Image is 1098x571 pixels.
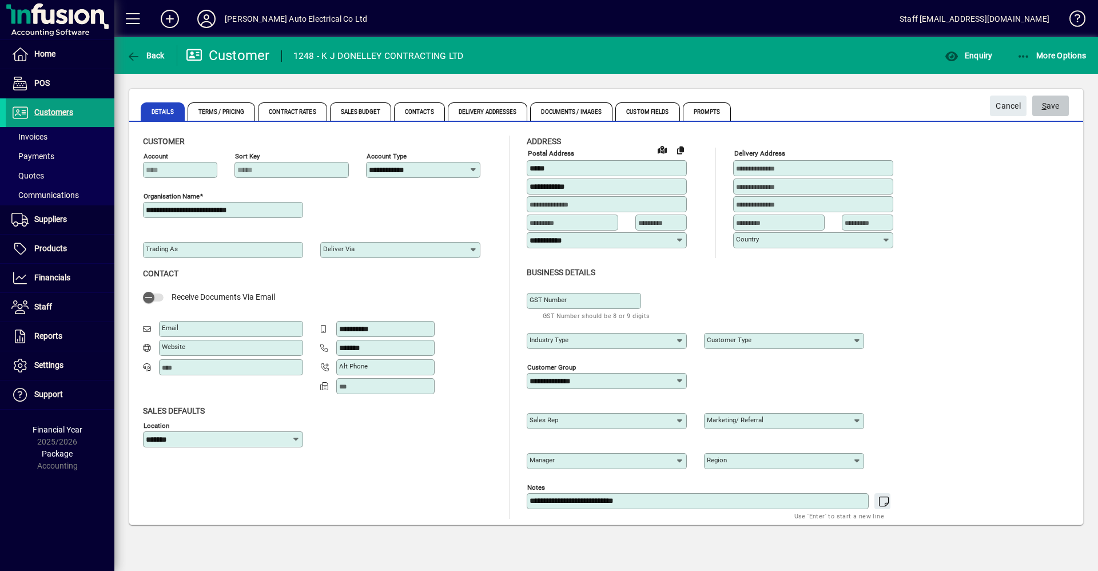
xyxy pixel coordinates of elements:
[323,245,355,253] mat-label: Deliver via
[143,406,205,415] span: Sales defaults
[527,268,595,277] span: Business details
[235,152,260,160] mat-label: Sort key
[34,390,63,399] span: Support
[143,137,185,146] span: Customer
[367,152,407,160] mat-label: Account Type
[34,215,67,224] span: Suppliers
[1061,2,1084,39] a: Knowledge Base
[146,245,178,253] mat-label: Trading as
[34,302,52,311] span: Staff
[188,9,225,29] button: Profile
[172,292,275,302] span: Receive Documents Via Email
[6,40,114,69] a: Home
[543,309,650,322] mat-hint: GST Number should be 8 or 9 digits
[530,102,612,121] span: Documents / Images
[1042,101,1047,110] span: S
[124,45,168,66] button: Back
[34,273,70,282] span: Financials
[1042,97,1060,116] span: ave
[143,269,178,278] span: Contact
[330,102,391,121] span: Sales Budget
[6,322,114,351] a: Reports
[293,47,464,65] div: 1248 - K J DONELLEY CONTRACTING LTD
[34,244,67,253] span: Products
[186,46,270,65] div: Customer
[448,102,528,121] span: Delivery Addresses
[188,102,256,121] span: Terms / Pricing
[394,102,445,121] span: Contacts
[653,140,671,158] a: View on map
[707,416,763,424] mat-label: Marketing/ Referral
[6,351,114,380] a: Settings
[114,45,177,66] app-page-header-button: Back
[6,69,114,98] a: POS
[339,362,368,370] mat-label: Alt Phone
[6,264,114,292] a: Financials
[144,192,200,200] mat-label: Organisation name
[990,96,1027,116] button: Cancel
[34,78,50,88] span: POS
[530,456,555,464] mat-label: Manager
[683,102,731,121] span: Prompts
[42,449,73,458] span: Package
[34,331,62,340] span: Reports
[527,137,561,146] span: Address
[794,509,884,522] mat-hint: Use 'Enter' to start a new line
[11,132,47,141] span: Invoices
[11,171,44,180] span: Quotes
[6,380,114,409] a: Support
[527,363,576,371] mat-label: Customer group
[6,127,114,146] a: Invoices
[141,102,185,121] span: Details
[6,146,114,166] a: Payments
[6,205,114,234] a: Suppliers
[33,425,82,434] span: Financial Year
[671,141,690,159] button: Copy to Delivery address
[258,102,327,121] span: Contract Rates
[6,185,114,205] a: Communications
[144,152,168,160] mat-label: Account
[126,51,165,60] span: Back
[996,97,1021,116] span: Cancel
[1014,45,1089,66] button: More Options
[707,456,727,464] mat-label: Region
[1017,51,1087,60] span: More Options
[6,166,114,185] a: Quotes
[11,152,54,161] span: Payments
[530,296,567,304] mat-label: GST Number
[6,293,114,322] a: Staff
[34,108,73,117] span: Customers
[34,49,55,58] span: Home
[945,51,992,60] span: Enquiry
[527,483,545,491] mat-label: Notes
[225,10,367,28] div: [PERSON_NAME] Auto Electrical Co Ltd
[162,343,185,351] mat-label: Website
[1032,96,1069,116] button: Save
[144,421,169,429] mat-label: Location
[6,235,114,263] a: Products
[152,9,188,29] button: Add
[736,235,759,243] mat-label: Country
[530,416,558,424] mat-label: Sales rep
[34,360,63,370] span: Settings
[162,324,178,332] mat-label: Email
[707,336,751,344] mat-label: Customer type
[11,191,79,200] span: Communications
[530,336,568,344] mat-label: Industry type
[942,45,995,66] button: Enquiry
[900,10,1049,28] div: Staff [EMAIL_ADDRESS][DOMAIN_NAME]
[615,102,679,121] span: Custom Fields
